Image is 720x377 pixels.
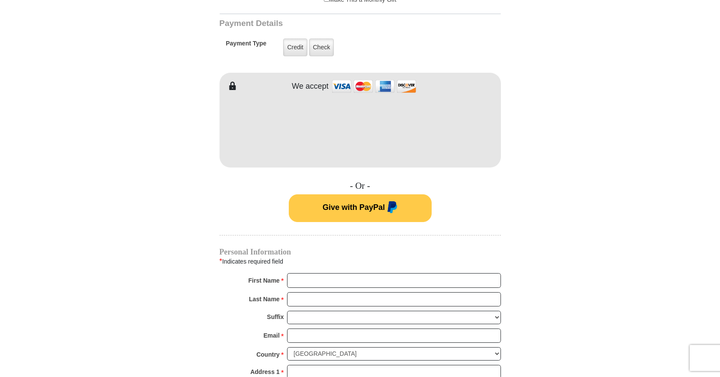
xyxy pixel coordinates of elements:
[283,39,307,56] label: Credit
[289,194,432,222] button: Give with PayPal
[385,201,397,215] img: paypal
[309,39,334,56] label: Check
[226,40,267,52] h5: Payment Type
[264,329,280,342] strong: Email
[331,77,417,96] img: credit cards accepted
[220,256,501,267] div: Indicates required field
[249,293,280,305] strong: Last Name
[220,180,501,191] h4: - Or -
[323,203,385,212] span: Give with PayPal
[220,19,440,29] h3: Payment Details
[267,311,284,323] strong: Suffix
[220,248,501,255] h4: Personal Information
[249,274,280,287] strong: First Name
[256,348,280,361] strong: Country
[292,82,329,91] h4: We accept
